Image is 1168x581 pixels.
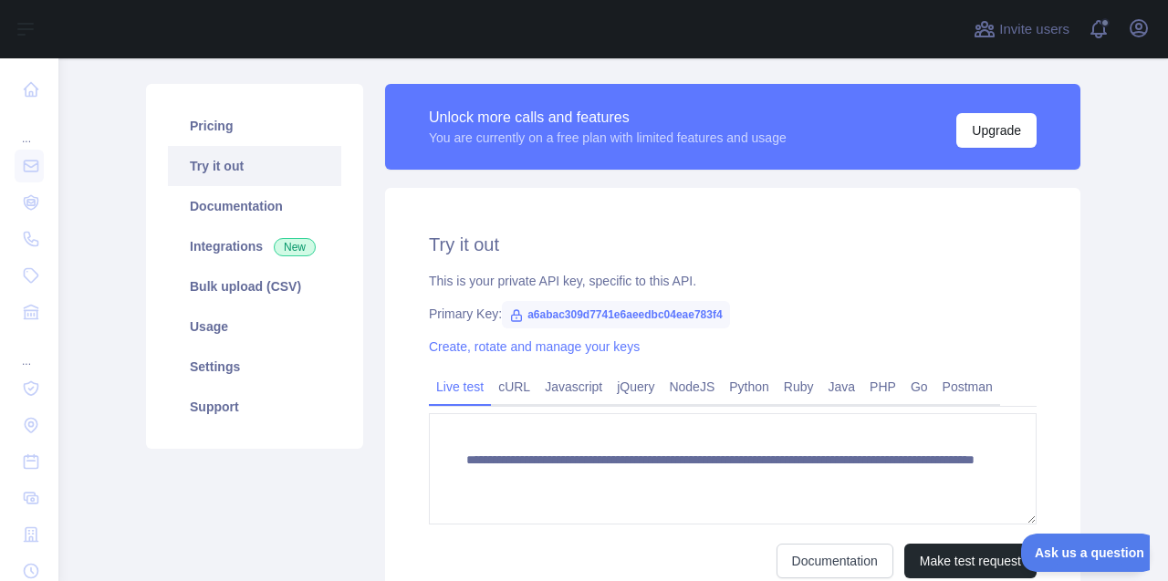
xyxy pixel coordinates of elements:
a: NodeJS [662,372,722,401]
a: Integrations New [168,226,341,266]
a: Support [168,387,341,427]
iframe: Toggle Customer Support [1021,534,1150,572]
a: cURL [491,372,537,401]
h2: Try it out [429,232,1037,257]
div: Unlock more calls and features [429,107,787,129]
div: You are currently on a free plan with limited features and usage [429,129,787,147]
a: jQuery [610,372,662,401]
div: This is your private API key, specific to this API. [429,272,1037,290]
a: Live test [429,372,491,401]
a: PHP [862,372,903,401]
span: New [274,238,316,256]
a: Bulk upload (CSV) [168,266,341,306]
a: Postman [935,372,1000,401]
button: Upgrade [956,113,1037,148]
a: Try it out [168,146,341,186]
a: Create, rotate and manage your keys [429,339,640,354]
a: Python [722,372,777,401]
a: Usage [168,306,341,347]
span: Invite users [999,19,1069,40]
a: Ruby [777,372,821,401]
a: Java [821,372,863,401]
div: ... [15,109,44,146]
a: Pricing [168,106,341,146]
a: Javascript [537,372,610,401]
button: Make test request [904,544,1037,578]
a: Documentation [777,544,893,578]
div: ... [15,332,44,368]
button: Invite users [970,15,1073,44]
a: Settings [168,347,341,387]
a: Go [903,372,935,401]
div: Primary Key: [429,305,1037,323]
a: Documentation [168,186,341,226]
span: a6abac309d7741e6aeedbc04eae783f4 [502,301,730,328]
